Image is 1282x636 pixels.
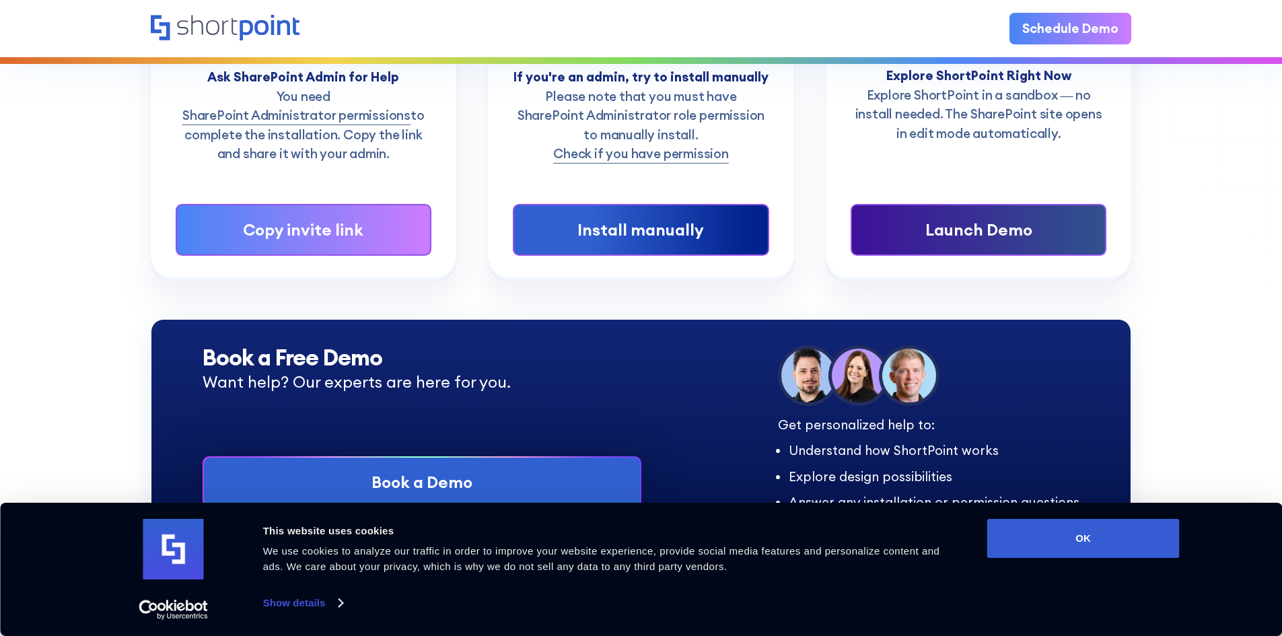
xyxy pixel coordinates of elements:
[553,144,729,164] a: Check if you have permission
[789,496,1079,509] li: Answer any installation or permission questions
[1022,19,1118,38] div: Schedule Demo
[203,218,404,242] div: Copy invite link
[851,204,1107,256] a: Launch Demo
[878,218,1079,242] div: Launch Demo
[263,593,343,613] a: Show details
[151,15,299,42] a: Home
[789,444,1079,457] li: Understand how ShortPoint works
[513,69,769,85] strong: If you're an admin, try to install manually
[1009,13,1131,45] a: Schedule Demo
[513,204,769,256] a: Install manually
[540,218,742,242] div: Install manually
[778,419,1079,431] div: Get personalized help to:
[143,519,204,579] img: logo
[182,106,411,125] a: SharePoint Administrator permissions
[886,67,1071,83] strong: Explore ShortPoint Right Now
[207,69,399,85] strong: Ask SharePoint Admin for Help
[263,545,940,572] span: We use cookies to analyze our traffic in order to improve your website experience, provide social...
[114,600,232,620] a: Usercentrics Cookiebot - opens in a new window
[176,204,432,256] a: Copy invite link
[789,470,1079,483] li: Explore design possibilities
[203,370,641,394] p: Want help? Our experts are here for you.
[513,87,769,164] p: Please note that you must have SharePoint Administrator role permission to manually install.
[851,85,1107,143] p: Explore ShortPoint in a sandbox — no install needed. The SharePoint site opens in edit mode autom...
[263,523,957,539] div: This website uses cookies
[1040,480,1282,636] iframe: Chat Widget
[204,458,639,507] a: Book a Demo
[203,345,641,370] h2: Book a Free Demo
[176,87,432,164] p: You need to complete the installation. Copy the link and share it with your admin.
[987,519,1180,558] button: OK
